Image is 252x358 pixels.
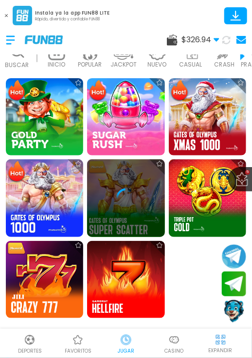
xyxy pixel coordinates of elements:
img: App Logo [13,6,32,25]
p: Instala ya la app FUN88 LITE [35,9,109,17]
button: Join telegram channel [222,244,246,269]
span: $ 326.94 [181,34,219,46]
p: favoritos [65,347,91,355]
p: EXPANDIR [209,347,233,354]
p: JUGAR [118,347,134,355]
img: Gates of Olympus Xmas 1000 [169,78,246,155]
button: Join telegram [222,272,246,297]
p: Deportes [18,347,42,355]
img: Hellfire [87,241,164,318]
img: Crazy777 [6,241,83,318]
p: CRASH [214,60,234,69]
p: Casino [164,347,183,355]
button: Contact customer service [222,299,246,324]
img: New [7,242,26,256]
img: Deportes [24,334,36,346]
img: Casino Favoritos [72,334,84,346]
img: Company Logo [25,35,63,44]
p: JACKPOT [110,60,137,69]
p: Rápido, divertido y confiable FUN88 [35,17,109,22]
p: POPULAR [78,60,102,69]
img: Hot [88,79,108,102]
a: Casino JugarCasino JugarJUGAR [102,333,150,355]
a: CasinoCasinoCasino [150,333,198,355]
img: Hot [7,160,26,184]
img: Gold Party [6,78,83,155]
img: Triple Pot Gold [169,159,246,237]
img: Hot [170,79,189,102]
p: CASUAL [180,60,202,69]
a: Casino FavoritosCasino Favoritosfavoritos [54,333,102,355]
img: Casino [168,334,180,346]
img: Hot [7,79,26,102]
img: hide [215,334,227,346]
a: DeportesDeportesDeportes [6,333,54,355]
p: NUEVO [148,60,167,69]
p: Buscar [5,61,30,69]
img: Gates of Olympus 1000 [6,159,83,237]
p: INICIO [48,60,65,69]
img: Sugar Rush [87,78,164,155]
span: 5 [245,170,250,175]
